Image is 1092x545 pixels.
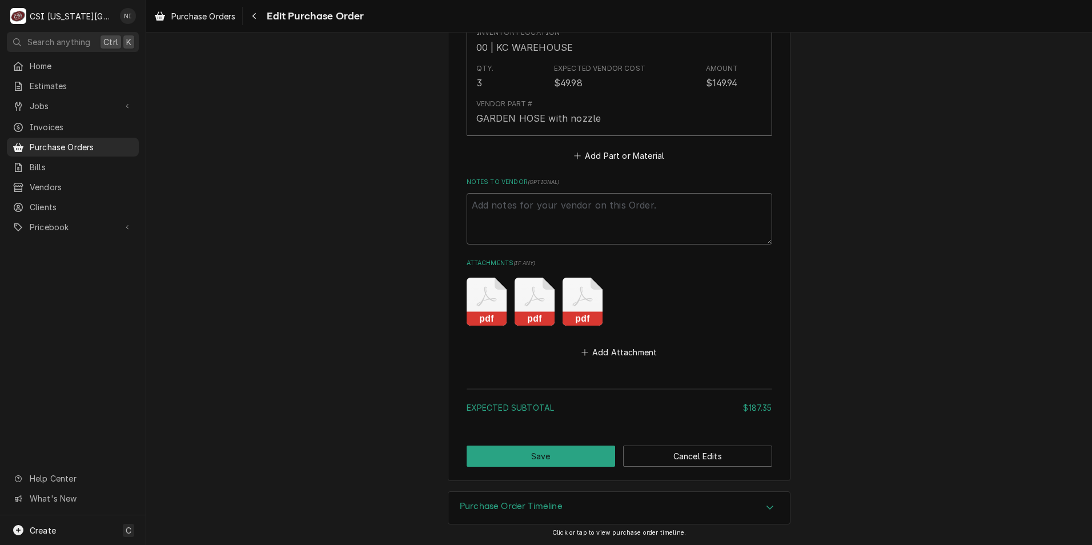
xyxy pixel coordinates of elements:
[467,446,772,467] div: Button Group Row
[579,344,659,360] button: Add Attachment
[120,8,136,24] div: NI
[476,76,482,90] div: 3
[706,63,738,74] div: Amount
[467,178,772,245] div: Notes to Vendor
[126,36,131,48] span: K
[467,446,772,467] div: Button Group
[7,77,139,95] a: Estimates
[10,8,26,24] div: CSI Kansas City's Avatar
[572,148,666,164] button: Add Part or Material
[563,278,603,326] button: pdf
[460,501,563,512] h3: Purchase Order Timeline
[7,118,139,137] a: Invoices
[448,491,790,524] div: Purchase Order Timeline
[30,181,133,193] span: Vendors
[7,178,139,197] a: Vendors
[30,526,56,535] span: Create
[467,402,772,414] div: Expected Subtotal
[120,8,136,24] div: Nate Ingram's Avatar
[7,138,139,157] a: Purchase Orders
[706,76,738,90] div: $149.94
[448,492,790,524] button: Accordion Details Expand Trigger
[476,99,533,109] div: Vendor Part #
[448,492,790,524] div: Accordion Header
[7,469,139,488] a: Go to Help Center
[552,529,686,536] span: Click or tap to view purchase order timeline.
[30,121,133,133] span: Invoices
[476,63,494,74] div: Qty.
[126,524,131,536] span: C
[30,141,133,153] span: Purchase Orders
[467,259,772,360] div: Attachments
[7,57,139,75] a: Home
[30,161,133,173] span: Bills
[263,9,364,24] span: Edit Purchase Order
[467,278,507,326] button: pdf
[467,178,772,187] label: Notes to Vendor
[476,111,601,125] div: GARDEN HOSE with nozzle
[7,158,139,177] a: Bills
[743,402,772,414] div: $187.35
[7,489,139,508] a: Go to What's New
[103,36,118,48] span: Ctrl
[554,76,583,90] div: $49.98
[554,63,645,74] div: Expected Vendor Cost
[7,32,139,52] button: Search anythingCtrlK
[467,446,616,467] button: Save
[30,10,114,22] div: CSI [US_STATE][GEOGRAPHIC_DATA]
[30,472,132,484] span: Help Center
[528,179,560,185] span: ( optional )
[7,97,139,115] a: Go to Jobs
[30,492,132,504] span: What's New
[30,100,116,112] span: Jobs
[467,384,772,422] div: Amount Summary
[30,80,133,92] span: Estimates
[30,201,133,213] span: Clients
[10,8,26,24] div: C
[476,27,560,38] div: Inventory Location
[7,218,139,237] a: Go to Pricebook
[27,36,90,48] span: Search anything
[467,259,772,268] label: Attachments
[7,198,139,217] a: Clients
[476,41,573,54] div: 00 | KC WAREHOUSE
[623,446,772,467] button: Cancel Edits
[515,278,555,326] button: pdf
[245,7,263,25] button: Navigate back
[467,403,555,412] span: Expected Subtotal
[171,10,235,22] span: Purchase Orders
[30,221,116,233] span: Pricebook
[30,60,133,72] span: Home
[150,7,240,26] a: Purchase Orders
[513,260,535,266] span: ( if any )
